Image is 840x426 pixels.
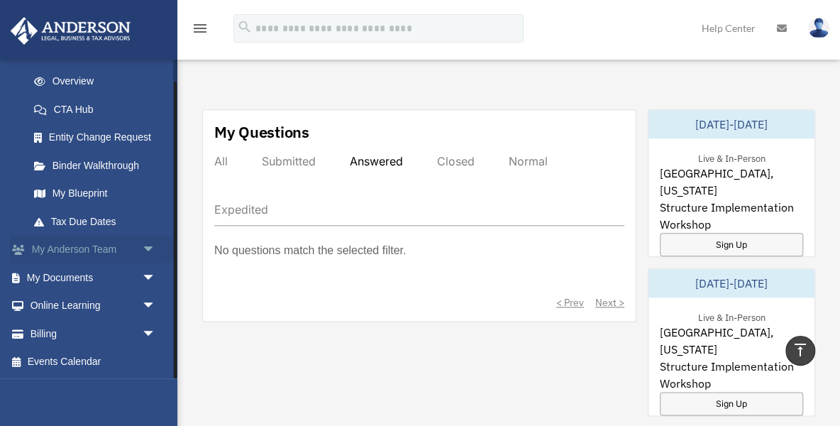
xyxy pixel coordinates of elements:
[214,121,309,143] div: My Questions
[142,319,170,349] span: arrow_drop_down
[6,17,135,45] img: Anderson Advisors Platinum Portal
[660,324,803,358] span: [GEOGRAPHIC_DATA], [US_STATE]
[214,241,406,261] p: No questions match the selected filter.
[509,154,548,168] div: Normal
[142,292,170,321] span: arrow_drop_down
[660,358,803,392] span: Structure Implementation Workshop
[214,154,228,168] div: All
[10,263,177,292] a: My Documentsarrow_drop_down
[20,180,177,208] a: My Blueprint
[792,342,809,359] i: vertical_align_top
[660,233,803,256] a: Sign Up
[687,150,777,165] div: Live & In-Person
[20,207,177,236] a: Tax Due Dates
[350,154,403,168] div: Answered
[142,263,170,293] span: arrow_drop_down
[214,202,268,217] div: Expedited
[660,392,803,415] a: Sign Up
[262,154,316,168] div: Submitted
[192,25,209,37] a: menu
[660,165,803,199] span: [GEOGRAPHIC_DATA], [US_STATE]
[10,348,177,376] a: Events Calendar
[437,154,475,168] div: Closed
[808,18,829,38] img: User Pic
[20,151,177,180] a: Binder Walkthrough
[10,236,177,264] a: My Anderson Teamarrow_drop_down
[785,336,815,366] a: vertical_align_top
[648,269,814,297] div: [DATE]-[DATE]
[20,124,177,152] a: Entity Change Request
[648,110,814,138] div: [DATE]-[DATE]
[142,236,170,265] span: arrow_drop_down
[687,309,777,324] div: Live & In-Person
[20,67,177,96] a: Overview
[10,319,177,348] a: Billingarrow_drop_down
[660,199,803,233] span: Structure Implementation Workshop
[192,20,209,37] i: menu
[237,19,253,35] i: search
[20,95,177,124] a: CTA Hub
[10,292,177,320] a: Online Learningarrow_drop_down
